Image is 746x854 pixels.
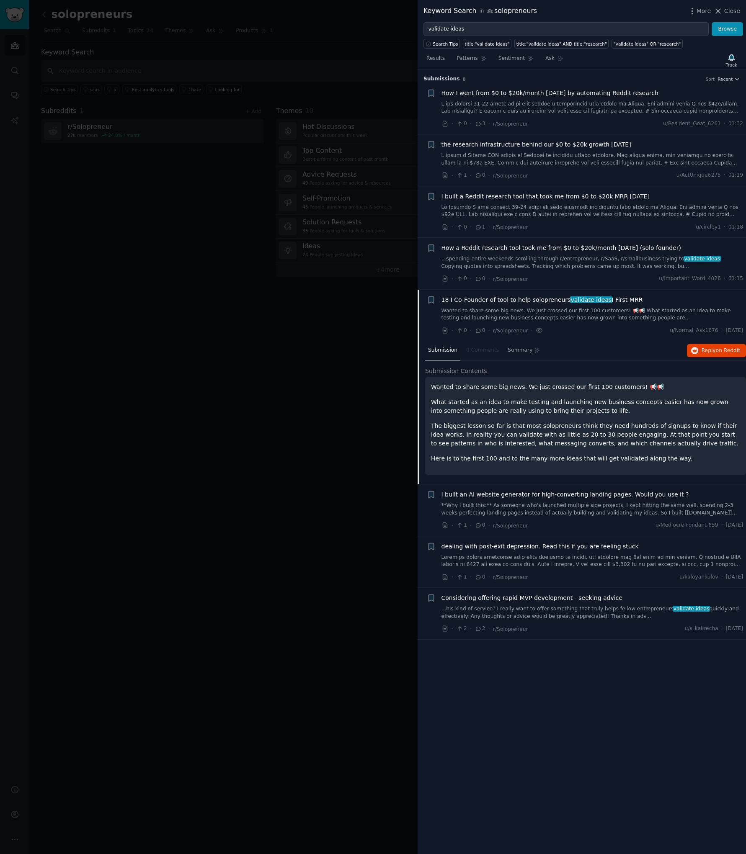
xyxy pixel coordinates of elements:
[452,223,453,232] span: ·
[493,626,528,632] span: r/Solopreneur
[687,344,746,358] a: Replyon Reddit
[728,224,743,231] span: 01:18
[488,521,490,530] span: ·
[488,223,490,232] span: ·
[441,296,643,304] span: 18 I Co-Founder of tool to help solopreneurs I First MRR
[670,327,718,334] span: u/Normal_Ask1676
[441,554,743,568] a: Loremips dolors ametconse adip elits doeiusmo te incidi, utl etdolore mag 8al enim ad min veniam....
[714,7,740,15] button: Close
[441,140,631,149] span: the research infrastructure behind our $0 to $20k growth [DATE]
[441,255,743,270] a: ...spending entire weekends scrolling through r/entrepreneur, r/SaaS, r/smallbusiness trying tova...
[721,625,723,633] span: ·
[721,574,723,581] span: ·
[470,573,472,581] span: ·
[498,55,525,62] span: Sentiment
[463,39,511,49] a: title:"validate ideas"
[441,152,743,167] a: L ipsum d Sitame CON adipis el Seddoei te incididu utlabo etdolore. Mag aliqua enima, min veniamq...
[718,76,733,82] span: Recent
[493,121,528,127] span: r/Solopreneur
[726,522,743,529] span: [DATE]
[441,490,689,499] a: I built an AI website generator for high-converting landing pages. Would you use it ?
[673,606,710,612] span: validate ideas
[493,224,528,230] span: r/Solopreneur
[508,347,532,354] span: Summary
[452,625,453,633] span: ·
[441,100,743,115] a: L ips dolorsi 31-22 ametc adipi elit seddoeiu temporincid utla etdolo ma Aliqua. Eni admini venia...
[545,55,555,62] span: Ask
[488,171,490,180] span: ·
[570,296,612,303] span: validate ideas
[452,171,453,180] span: ·
[457,55,478,62] span: Patterns
[516,41,607,47] div: title:"validate ideas" AND title:"research"
[470,625,472,633] span: ·
[441,594,622,602] a: Considering offering rapid MVP development - seeking advice
[470,119,472,128] span: ·
[456,327,467,334] span: 0
[728,172,743,179] span: 01:19
[684,625,718,633] span: u/s_kakrecha
[452,326,453,335] span: ·
[726,327,743,334] span: [DATE]
[452,275,453,283] span: ·
[728,120,743,128] span: 01:32
[496,52,537,69] a: Sentiment
[423,39,460,49] button: Search Tips
[431,422,740,448] p: The biggest lesson so far is that most solopreneurs think they need hundreds of signups to know i...
[706,76,715,82] div: Sort
[724,224,725,231] span: ·
[702,347,740,355] span: Reply
[723,51,740,69] button: Track
[441,204,743,219] a: Lo Ipsumdo S ame consect 39-24 adipi eli sedd eiusmodt incididuntu labo etdolo ma Aliqua. Eni adm...
[425,367,487,376] span: Submission Contents
[542,52,566,69] a: Ask
[454,52,489,69] a: Patterns
[452,573,453,581] span: ·
[475,172,485,179] span: 0
[697,7,711,15] span: More
[659,275,721,283] span: u/Important_Word_4026
[663,120,721,128] span: u/Resident_Goat_6261
[441,192,650,201] span: I built a Reddit research tool that took me from $0 to $20k MRR [DATE]
[493,276,528,282] span: r/Solopreneur
[441,244,681,252] span: How a Reddit research tool took me from $0 to $20k/month [DATE] (solo founder)
[721,522,723,529] span: ·
[688,7,711,15] button: More
[470,275,472,283] span: ·
[656,522,718,529] span: u/Mediocre-Fondant-659
[456,625,467,633] span: 2
[465,41,510,47] div: title:"validate ideas"
[433,41,458,47] span: Search Tips
[488,119,490,128] span: ·
[724,275,725,283] span: ·
[463,77,466,82] span: 8
[452,521,453,530] span: ·
[475,327,485,334] span: 0
[531,326,532,335] span: ·
[514,39,609,49] a: title:"validate ideas" AND title:"research"
[726,574,743,581] span: [DATE]
[488,275,490,283] span: ·
[470,171,472,180] span: ·
[475,522,485,529] span: 0
[726,625,743,633] span: [DATE]
[475,574,485,581] span: 0
[726,62,737,68] div: Track
[493,574,528,580] span: r/Solopreneur
[724,172,725,179] span: ·
[488,326,490,335] span: ·
[470,521,472,530] span: ·
[493,328,528,334] span: r/Solopreneur
[441,307,743,322] a: Wanted to share some big news. We just crossed our first 100 customers! 📢📢 What started as an ide...
[456,522,467,529] span: 1
[614,41,681,47] div: "validate ideas" OR "research"
[423,22,709,36] input: Try a keyword related to your business
[428,347,457,354] span: Submission
[426,55,445,62] span: Results
[488,573,490,581] span: ·
[493,523,528,529] span: r/Solopreneur
[479,8,484,15] span: in
[728,275,743,283] span: 01:15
